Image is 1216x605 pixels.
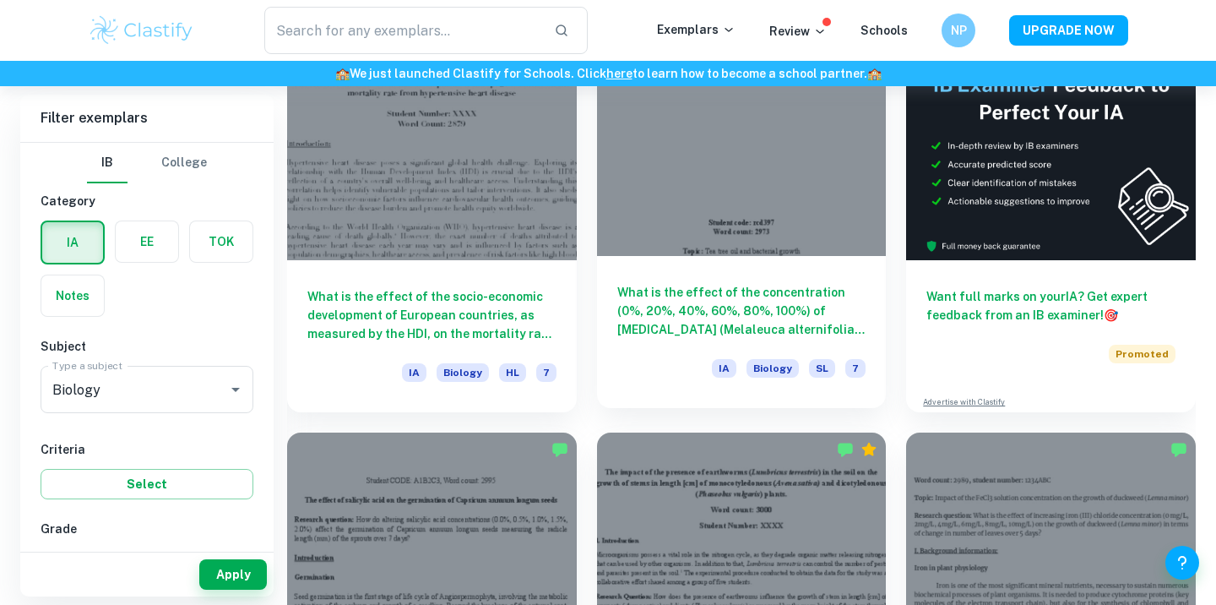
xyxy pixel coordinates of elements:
[41,469,253,499] button: Select
[307,287,556,343] h6: What is the effect of the socio-economic development of European countries, as measured by the HD...
[1104,308,1118,322] span: 🎯
[657,20,736,39] p: Exemplars
[606,67,632,80] a: here
[287,43,577,412] a: What is the effect of the socio-economic development of European countries, as measured by the HD...
[926,287,1175,324] h6: Want full marks on your IA ? Get expert feedback from an IB examiner!
[617,283,866,339] h6: What is the effect of the concentration (0%, 20%, 40%, 60%, 80%, 100%) of [MEDICAL_DATA] (Melaleu...
[3,64,1213,83] h6: We just launched Clastify for Schools. Click to learn how to become a school partner.
[335,67,350,80] span: 🏫
[87,143,128,183] button: IB
[712,359,736,378] span: IA
[41,440,253,459] h6: Criteria
[42,222,103,263] button: IA
[536,363,556,382] span: 7
[402,363,426,382] span: IA
[41,192,253,210] h6: Category
[41,337,253,356] h6: Subject
[1009,15,1128,46] button: UPGRADE NOW
[867,67,882,80] span: 🏫
[1109,345,1175,363] span: Promoted
[437,363,489,382] span: Biology
[769,22,827,41] p: Review
[1165,546,1199,580] button: Help and Feedback
[161,143,207,183] button: College
[923,396,1005,408] a: Advertise with Clastify
[746,359,799,378] span: Biology
[906,43,1196,260] img: Thumbnail
[551,441,568,458] img: Marked
[199,559,267,590] button: Apply
[837,441,854,458] img: Marked
[809,359,835,378] span: SL
[264,7,540,54] input: Search for any exemplars...
[499,363,526,382] span: HL
[20,95,274,142] h6: Filter exemplars
[949,21,969,40] h6: NP
[1170,441,1187,458] img: Marked
[906,43,1196,412] a: Want full marks on yourIA? Get expert feedback from an IB examiner!PromotedAdvertise with Clastify
[224,378,247,401] button: Open
[597,43,887,412] a: What is the effect of the concentration (0%, 20%, 40%, 60%, 80%, 100%) of [MEDICAL_DATA] (Melaleu...
[190,221,252,262] button: TOK
[942,14,975,47] button: NP
[88,14,195,47] img: Clastify logo
[41,275,104,316] button: Notes
[87,143,207,183] div: Filter type choice
[52,358,122,373] label: Type a subject
[116,221,178,262] button: EE
[41,520,253,538] h6: Grade
[860,24,908,37] a: Schools
[845,359,866,378] span: 7
[860,441,877,458] div: Premium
